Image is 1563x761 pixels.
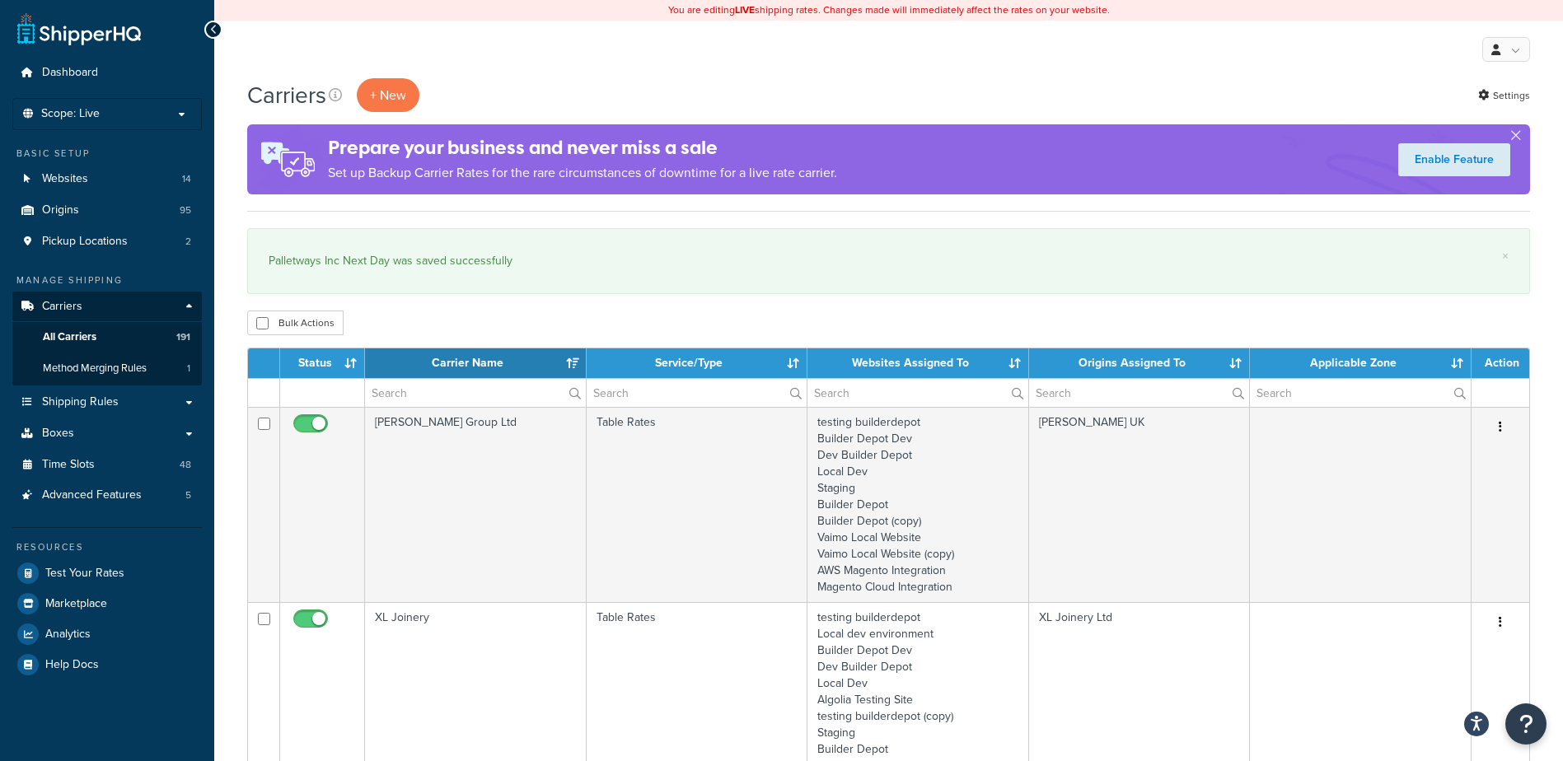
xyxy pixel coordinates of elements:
button: Open Resource Center [1505,703,1547,745]
li: Carriers [12,292,202,385]
b: LIVE [735,2,755,17]
a: Dashboard [12,58,202,88]
span: All Carriers [43,330,96,344]
span: Dashboard [42,66,98,80]
h4: Prepare your business and never miss a sale [328,134,837,161]
span: Pickup Locations [42,235,128,249]
span: Carriers [42,300,82,314]
span: Test Your Rates [45,567,124,581]
span: Shipping Rules [42,395,119,409]
td: [PERSON_NAME] UK [1029,407,1251,602]
button: + New [357,78,419,112]
span: 48 [180,458,191,472]
a: Pickup Locations 2 [12,226,202,257]
a: Method Merging Rules 1 [12,353,202,384]
th: Websites Assigned To: activate to sort column ascending [807,348,1029,378]
a: Analytics [12,619,202,649]
th: Status: activate to sort column ascending [280,348,365,378]
a: Settings [1478,84,1530,107]
li: Advanced Features [12,480,202,511]
span: 5 [185,488,191,502]
a: Websites 14 [12,164,202,194]
input: Search [1029,379,1250,407]
input: Search [365,379,586,407]
td: testing builderdepot Builder Depot Dev Dev Builder Depot Local Dev Staging Builder Depot Builder ... [807,407,1029,602]
li: Origins [12,195,202,226]
input: Search [1250,379,1471,407]
span: Boxes [42,427,74,441]
p: Set up Backup Carrier Rates for the rare circumstances of downtime for a live rate carrier. [328,161,837,184]
span: Marketplace [45,597,107,611]
div: Resources [12,540,202,554]
a: All Carriers 191 [12,322,202,352]
h1: Carriers [247,79,326,111]
button: Bulk Actions [247,310,344,335]
a: Help Docs [12,650,202,679]
span: Help Docs [45,658,99,672]
span: Scope: Live [41,107,100,121]
a: Carriers [12,292,202,322]
li: Websites [12,164,202,194]
span: 95 [180,203,191,217]
a: Enable Feature [1398,143,1510,176]
a: Origins 95 [12,195,202,226]
span: 14 [182,172,191,186]
li: Pickup Locations [12,226,202,257]
span: 2 [185,235,191,249]
th: Applicable Zone: activate to sort column ascending [1250,348,1472,378]
img: ad-rules-rateshop-fe6ec290ccb7230408bd80ed9643f0289d75e0ffd9eb532fc0e269fcd187b520.png [247,124,328,194]
th: Origins Assigned To: activate to sort column ascending [1029,348,1251,378]
span: Websites [42,172,88,186]
a: ShipperHQ Home [17,12,141,45]
a: Time Slots 48 [12,450,202,480]
li: Time Slots [12,450,202,480]
a: × [1502,250,1509,263]
span: 1 [187,362,190,376]
a: Test Your Rates [12,558,202,588]
div: Basic Setup [12,147,202,161]
input: Search [587,379,807,407]
a: Advanced Features 5 [12,480,202,511]
a: Marketplace [12,589,202,619]
span: Analytics [45,628,91,642]
li: Method Merging Rules [12,353,202,384]
td: [PERSON_NAME] Group Ltd [365,407,587,602]
span: Time Slots [42,458,95,472]
td: Table Rates [587,407,808,602]
span: 191 [176,330,190,344]
span: Method Merging Rules [43,362,147,376]
a: Boxes [12,418,202,449]
th: Carrier Name: activate to sort column ascending [365,348,587,378]
input: Search [807,379,1028,407]
li: All Carriers [12,322,202,352]
div: Manage Shipping [12,273,202,287]
div: Palletways Inc Next Day was saved successfully [269,250,1509,273]
span: Origins [42,203,79,217]
th: Service/Type: activate to sort column ascending [587,348,808,378]
a: Shipping Rules [12,387,202,418]
th: Action [1472,348,1529,378]
span: Advanced Features [42,488,142,502]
